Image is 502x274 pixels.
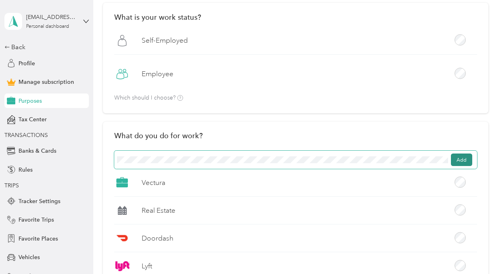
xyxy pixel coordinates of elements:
[19,78,74,86] span: Manage subscription
[457,229,502,274] iframe: Everlance-gr Chat Button Frame
[142,35,188,46] label: Self-Employed
[19,197,60,205] span: Tracker Settings
[19,59,35,68] span: Profile
[451,154,472,166] button: Add
[19,147,56,155] span: Banks & Cards
[26,13,76,21] div: [EMAIL_ADDRESS][DOMAIN_NAME]
[114,131,203,140] h2: What do you do for work?
[19,253,40,262] span: Vehicles
[142,261,152,271] label: Lyft
[19,216,54,224] span: Favorite Trips
[142,233,173,243] label: Doordash
[19,166,33,174] span: Rules
[142,205,175,216] label: Real Estate
[4,132,48,139] span: TRANSACTIONS
[4,42,85,52] div: Back
[19,97,42,105] span: Purposes
[142,178,165,188] label: Vectura
[114,95,183,101] p: Which should I choose?
[19,235,58,243] span: Favorite Places
[142,69,173,79] label: Employee
[19,115,47,124] span: Tax Center
[4,182,19,189] span: TRIPS
[26,24,69,29] div: Personal dashboard
[114,13,477,21] h2: What is your work status?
